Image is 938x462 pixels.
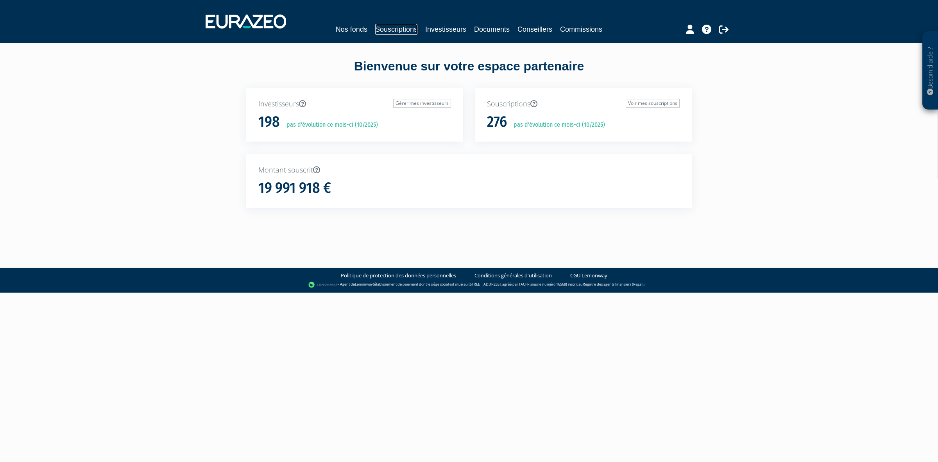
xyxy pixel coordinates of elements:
[570,272,607,279] a: CGU Lemonway
[926,36,935,106] p: Besoin d'aide ?
[487,99,680,109] p: Souscriptions
[583,282,644,287] a: Registre des agents financiers (Regafi)
[355,282,373,287] a: Lemonway
[258,114,280,130] h1: 198
[425,24,466,35] a: Investisseurs
[206,14,286,29] img: 1732889491-logotype_eurazeo_blanc_rvb.png
[375,24,417,35] a: Souscriptions
[487,114,507,130] h1: 276
[626,99,680,108] a: Voir mes souscriptions
[258,165,680,175] p: Montant souscrit
[281,120,378,129] p: pas d'évolution ce mois-ci (10/2025)
[508,120,605,129] p: pas d'évolution ce mois-ci (10/2025)
[8,281,930,289] div: - Agent de (établissement de paiement dont le siège social est situé au [STREET_ADDRESS], agréé p...
[258,99,451,109] p: Investisseurs
[474,24,510,35] a: Documents
[517,24,552,35] a: Conseillers
[308,281,338,289] img: logo-lemonway.png
[393,99,451,108] a: Gérer mes investisseurs
[560,24,602,35] a: Commissions
[474,272,552,279] a: Conditions générales d'utilisation
[258,180,331,196] h1: 19 991 918 €
[336,24,367,35] a: Nos fonds
[240,58,698,88] div: Bienvenue sur votre espace partenaire
[341,272,456,279] a: Politique de protection des données personnelles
